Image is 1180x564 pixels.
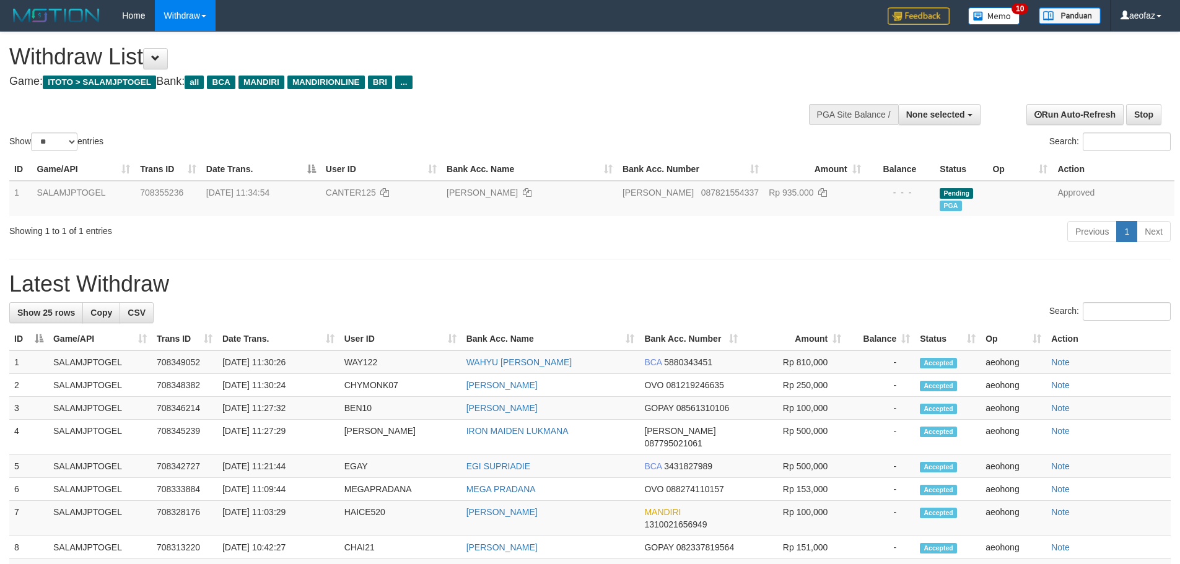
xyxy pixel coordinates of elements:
[920,404,957,414] span: Accepted
[466,507,538,517] a: [PERSON_NAME]
[1012,3,1028,14] span: 10
[623,188,694,197] span: [PERSON_NAME]
[846,374,915,397] td: -
[898,104,981,125] button: None selected
[32,181,136,216] td: SALAMJPTOGEL
[981,374,1046,397] td: aeohong
[644,507,681,517] span: MANDIRI
[152,328,217,350] th: Trans ID: activate to sort column ascending
[644,403,673,413] span: GOPAY
[43,76,156,89] span: ITOTO > SALAMJPTOGEL
[1049,302,1171,321] label: Search:
[368,76,392,89] span: BRI
[1051,403,1070,413] a: Note
[217,420,339,455] td: [DATE] 11:27:29
[1051,357,1070,367] a: Note
[339,350,461,374] td: WAY122
[1137,221,1171,242] a: Next
[981,478,1046,501] td: aeohong
[676,542,734,552] span: Copy 082337819564 to clipboard
[90,308,112,318] span: Copy
[968,7,1020,25] img: Button%20Memo.svg
[920,485,957,495] span: Accepted
[920,381,957,391] span: Accepted
[743,350,846,374] td: Rp 810,000
[31,132,77,151] select: Showentries
[217,455,339,478] td: [DATE] 11:21:44
[217,478,339,501] td: [DATE] 11:09:44
[1051,507,1070,517] a: Note
[981,455,1046,478] td: aeohong
[644,542,673,552] span: GOPAY
[1051,380,1070,390] a: Note
[339,478,461,501] td: MEGAPRADANA
[981,420,1046,455] td: aeohong
[743,501,846,536] td: Rp 100,000
[1051,426,1070,436] a: Note
[339,536,461,559] td: CHAI21
[326,188,376,197] span: CANTER125
[644,438,702,448] span: Copy 087795021061 to clipboard
[48,397,152,420] td: SALAMJPTOGEL
[846,455,915,478] td: -
[287,76,365,89] span: MANDIRIONLINE
[9,350,48,374] td: 1
[238,76,284,89] span: MANDIRI
[743,374,846,397] td: Rp 250,000
[217,536,339,559] td: [DATE] 10:42:27
[935,158,987,181] th: Status
[48,501,152,536] td: SALAMJPTOGEL
[764,158,865,181] th: Amount: activate to sort column ascending
[743,328,846,350] th: Amount: activate to sort column ascending
[644,426,715,436] span: [PERSON_NAME]
[1116,221,1137,242] a: 1
[846,328,915,350] th: Balance: activate to sort column ascending
[48,420,152,455] td: SALAMJPTOGEL
[466,461,530,471] a: EGI SUPRIADIE
[644,357,662,367] span: BCA
[981,328,1046,350] th: Op: activate to sort column ascending
[9,158,32,181] th: ID
[920,543,957,553] span: Accepted
[846,397,915,420] td: -
[9,374,48,397] td: 2
[644,519,707,529] span: Copy 1310021656949 to clipboard
[17,308,75,318] span: Show 25 rows
[48,455,152,478] td: SALAMJPTOGEL
[1083,302,1171,321] input: Search:
[1052,158,1174,181] th: Action
[9,478,48,501] td: 6
[466,426,569,436] a: IRON MAIDEN LUKMANA
[888,7,950,25] img: Feedback.jpg
[207,76,235,89] span: BCA
[9,328,48,350] th: ID: activate to sort column descending
[987,158,1052,181] th: Op: activate to sort column ascending
[871,186,930,199] div: - - -
[743,397,846,420] td: Rp 100,000
[32,158,136,181] th: Game/API: activate to sort column ascending
[152,420,217,455] td: 708345239
[466,403,538,413] a: [PERSON_NAME]
[82,302,120,323] a: Copy
[442,158,618,181] th: Bank Acc. Name: activate to sort column ascending
[466,484,536,494] a: MEGA PRADANA
[1052,181,1174,216] td: Approved
[9,420,48,455] td: 4
[920,427,957,437] span: Accepted
[666,484,723,494] span: Copy 088274110157 to clipboard
[9,220,483,237] div: Showing 1 to 1 of 1 entries
[9,455,48,478] td: 5
[981,350,1046,374] td: aeohong
[9,76,774,88] h4: Game: Bank:
[664,357,712,367] span: Copy 5880343451 to clipboard
[217,397,339,420] td: [DATE] 11:27:32
[809,104,898,125] div: PGA Site Balance /
[664,461,712,471] span: Copy 3431827989 to clipboard
[9,272,1171,297] h1: Latest Withdraw
[152,536,217,559] td: 708313220
[846,536,915,559] td: -
[940,201,961,211] span: Marked by aeohong
[217,501,339,536] td: [DATE] 11:03:29
[743,455,846,478] td: Rp 500,000
[915,328,981,350] th: Status: activate to sort column ascending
